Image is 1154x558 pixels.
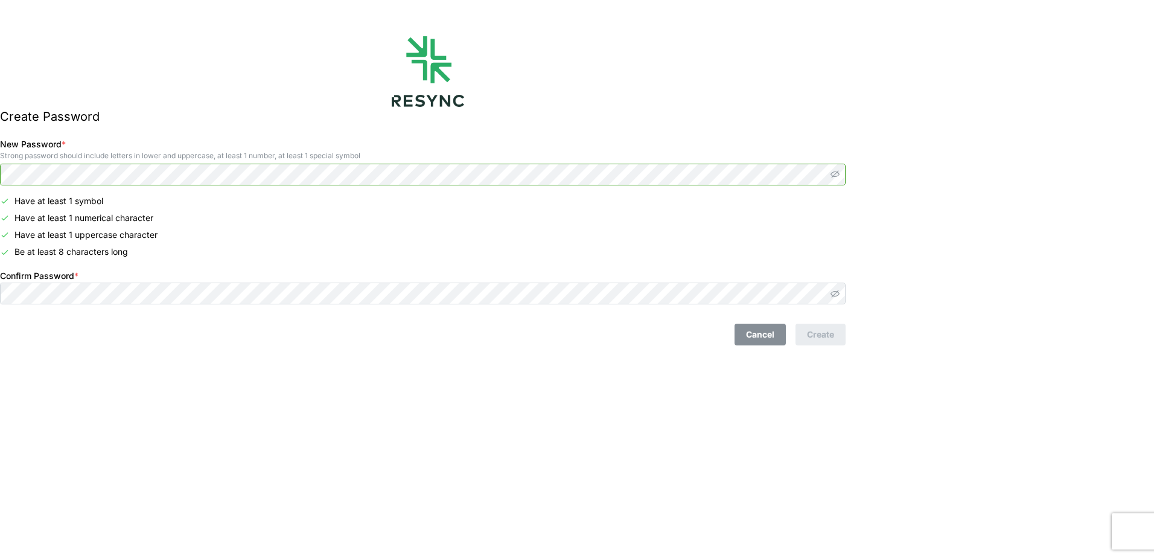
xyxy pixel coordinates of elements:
[795,324,846,345] button: Create
[14,229,158,241] p: Have at least 1 uppercase character
[746,324,774,345] span: Cancel
[392,36,464,107] img: logo
[14,195,103,207] p: Have at least 1 symbol
[807,324,834,345] span: Create
[14,246,128,258] p: Be at least 8 characters long
[14,212,153,224] p: Have at least 1 numerical character
[735,324,786,345] button: Cancel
